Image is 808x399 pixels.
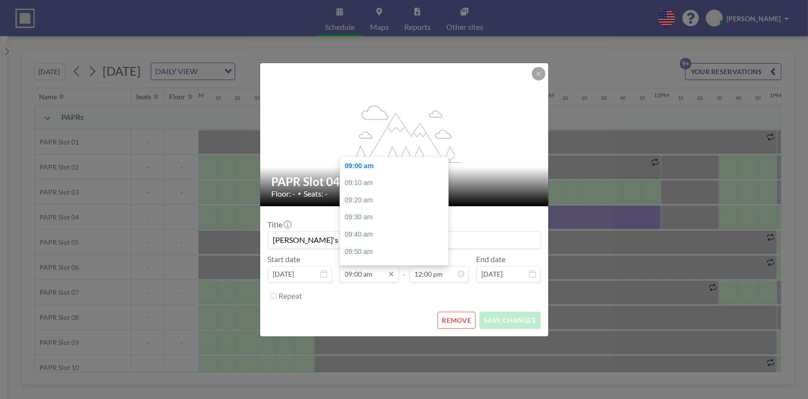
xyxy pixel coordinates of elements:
[268,220,291,229] label: Title
[340,174,453,192] div: 09:10 am
[437,312,476,329] button: REMOVE
[279,291,303,301] label: Repeat
[268,232,540,248] input: (No title)
[340,243,453,261] div: 09:50 am
[479,312,540,329] button: SAVE CHANGES
[304,189,328,199] span: Seats: -
[340,260,453,278] div: 10:00 am
[272,189,296,199] span: Floor: -
[347,105,461,162] g: flex-grow: 1.2;
[268,254,301,264] label: Start date
[340,226,453,243] div: 09:40 am
[403,258,406,279] span: -
[298,190,302,197] span: •
[272,174,538,189] h2: PAPR Slot 04
[340,192,453,209] div: 09:20 am
[477,254,506,264] label: End date
[340,209,453,226] div: 09:30 am
[340,158,453,175] div: 09:00 am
